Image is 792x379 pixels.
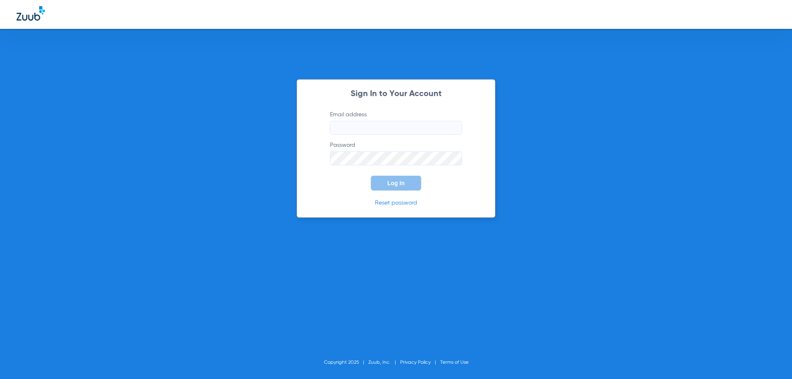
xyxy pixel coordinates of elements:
input: Email address [330,121,462,135]
label: Email address [330,111,462,135]
label: Password [330,141,462,165]
li: Copyright 2025 [324,358,368,367]
li: Zuub, Inc. [368,358,400,367]
span: Log In [387,180,405,186]
h2: Sign In to Your Account [318,90,474,98]
img: Zuub Logo [16,6,45,21]
a: Terms of Use [440,360,469,365]
button: Log In [371,176,421,191]
a: Reset password [375,200,417,206]
a: Privacy Policy [400,360,431,365]
input: Password [330,151,462,165]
